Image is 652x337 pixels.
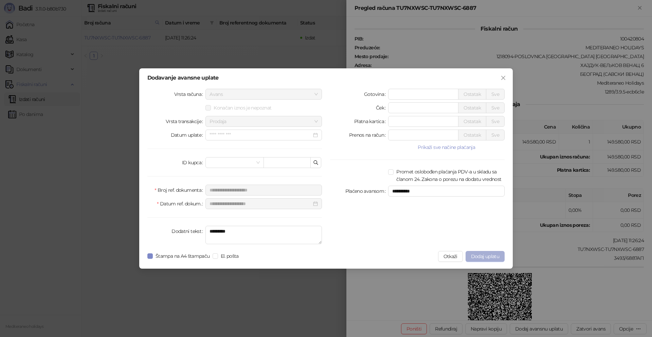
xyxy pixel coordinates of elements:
span: El. pošta [218,252,241,260]
button: Ostatak [458,89,486,100]
label: Prenos na račun [349,130,388,140]
button: Sve [486,89,505,100]
button: Prikaži sve načine plaćanja [388,143,505,151]
label: Dodatni tekst [171,226,205,237]
span: Avans [210,89,318,99]
div: Dodavanje avansne uplate [147,75,505,81]
label: Vrsta računa [174,89,206,100]
span: Konačan iznos je nepoznat [211,104,274,112]
button: Sve [486,130,505,140]
span: Zatvori [498,75,509,81]
button: Otkaži [438,251,463,262]
span: close [501,75,506,81]
label: Broj ref. dokumenta [155,185,205,196]
input: Datum uplate [210,131,312,139]
span: Promet oslobođen plaćanja PDV-a u skladu sa članom 24. Zakona o porezu na dodatu vrednost [394,168,505,183]
input: Datum ref. dokum. [210,200,312,207]
button: Sve [486,102,505,113]
label: ID kupca [182,157,205,168]
label: Ček [376,102,388,113]
button: Sve [486,116,505,127]
label: Gotovina [364,89,388,100]
label: Datum uplate [171,130,206,140]
label: Vrsta transakcije [166,116,206,127]
button: Close [498,72,509,83]
label: Datum ref. dokum. [157,198,205,209]
button: Ostatak [458,130,486,140]
span: Prodaja [210,116,318,127]
label: Platna kartica [354,116,388,127]
button: Dodaj uplatu [466,251,505,262]
span: Dodaj uplatu [471,253,499,259]
button: Ostatak [458,102,486,113]
label: Plaćeno avansom [345,186,388,197]
span: Štampa na A4 štampaču [153,252,213,260]
button: Ostatak [458,116,486,127]
textarea: Dodatni tekst [205,226,322,244]
input: Broj ref. dokumenta [205,185,322,196]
